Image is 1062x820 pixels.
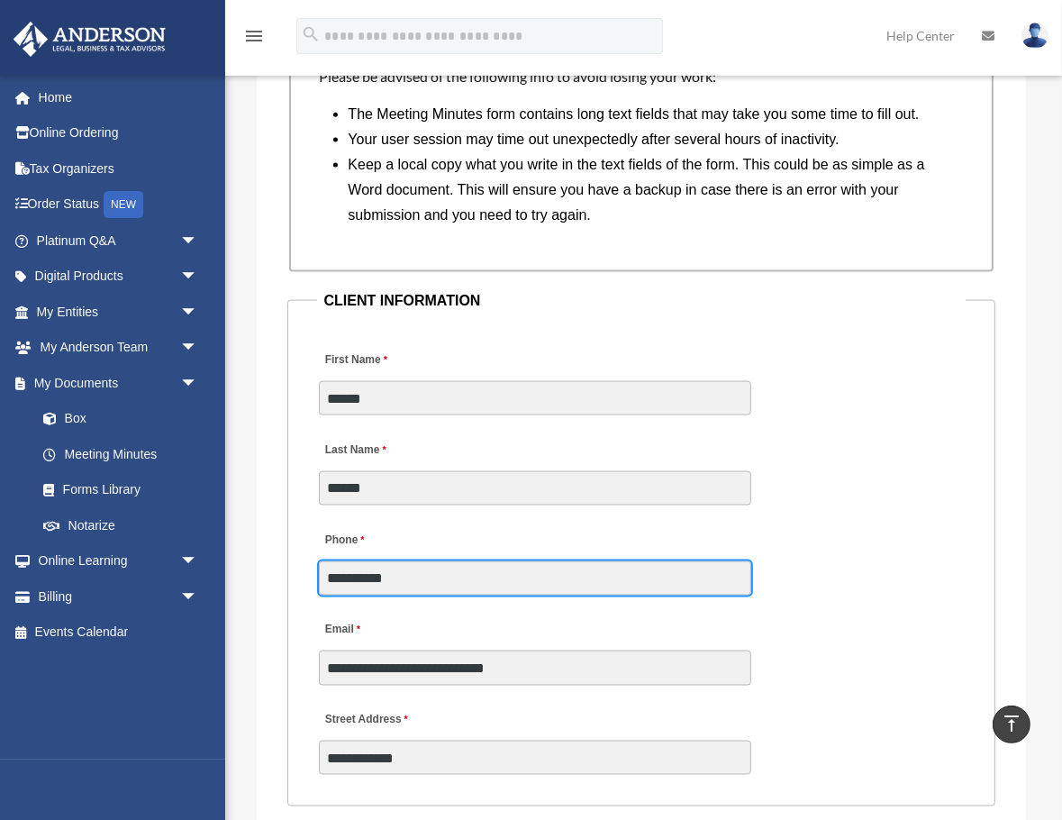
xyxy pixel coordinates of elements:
a: Order StatusNEW [13,187,225,223]
li: Your user session may time out unexpectedly after several hours of inactivity. [348,127,949,152]
label: Email [319,618,365,642]
a: Meeting Minutes [25,436,216,472]
a: My Anderson Teamarrow_drop_down [13,330,225,366]
span: arrow_drop_down [180,294,216,331]
div: NEW [104,191,143,218]
legend: CLIENT INFORMATION [317,288,967,314]
a: Billingarrow_drop_down [13,579,225,615]
a: My Documentsarrow_drop_down [13,365,225,401]
label: Last Name [319,438,391,462]
label: Phone [319,528,369,552]
i: menu [243,25,265,47]
span: arrow_drop_down [180,259,216,296]
a: Home [13,79,225,115]
a: Notarize [25,507,225,543]
span: arrow_drop_down [180,579,216,615]
span: arrow_drop_down [180,223,216,260]
a: My Entitiesarrow_drop_down [13,294,225,330]
span: arrow_drop_down [180,330,216,367]
a: Digital Productsarrow_drop_down [13,259,225,295]
label: First Name [319,349,392,373]
li: The Meeting Minutes form contains long text fields that may take you some time to fill out. [348,102,949,127]
a: Online Ordering [13,115,225,151]
h4: Please be advised of the following info to avoid losing your work: [319,67,963,87]
a: Events Calendar [13,615,225,651]
a: Online Learningarrow_drop_down [13,543,225,579]
i: vertical_align_top [1001,713,1022,734]
span: arrow_drop_down [180,365,216,402]
a: Box [25,401,225,437]
img: Anderson Advisors Platinum Portal [8,22,171,57]
span: arrow_drop_down [180,543,216,580]
li: Keep a local copy what you write in the text fields of the form. This could be as simple as a Wor... [348,152,949,228]
a: menu [243,32,265,47]
a: Tax Organizers [13,150,225,187]
i: search [301,24,321,44]
img: User Pic [1021,23,1048,49]
label: Street Address [319,708,490,733]
a: Forms Library [25,472,225,508]
a: vertical_align_top [993,706,1030,743]
a: Platinum Q&Aarrow_drop_down [13,223,225,259]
